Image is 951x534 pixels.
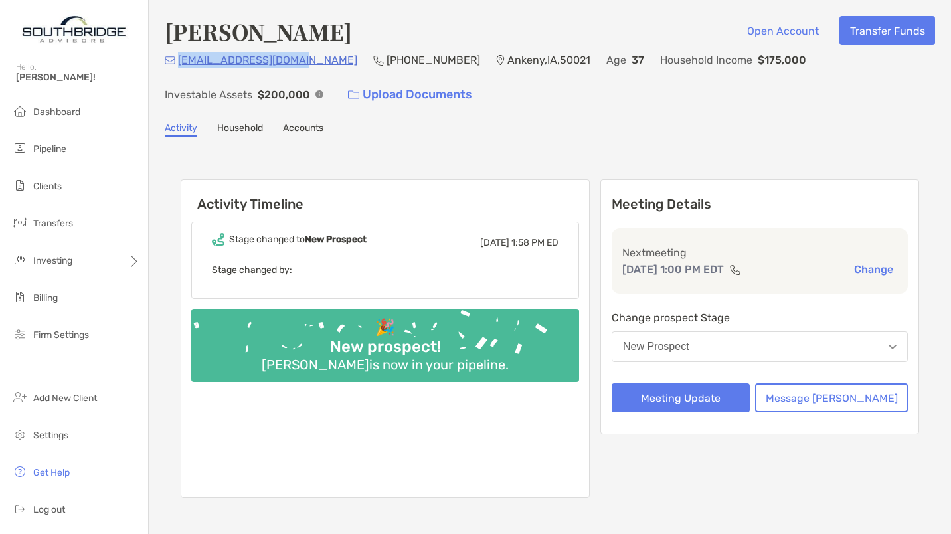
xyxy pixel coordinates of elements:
img: firm-settings icon [12,326,28,342]
span: Billing [33,292,58,304]
img: investing icon [12,252,28,268]
img: settings icon [12,426,28,442]
button: Message [PERSON_NAME] [755,383,908,412]
img: communication type [729,264,741,275]
p: [PHONE_NUMBER] [387,52,480,68]
span: [DATE] [480,237,509,248]
a: Accounts [283,122,323,137]
h4: [PERSON_NAME] [165,16,352,46]
h6: Activity Timeline [181,180,589,212]
span: 1:58 PM ED [511,237,559,248]
div: Stage changed to [229,234,367,245]
p: Ankeny , IA , 50021 [507,52,590,68]
p: Stage changed by: [212,262,559,278]
span: Investing [33,255,72,266]
button: Open Account [736,16,829,45]
img: dashboard icon [12,103,28,119]
img: Zoe Logo [16,5,132,53]
img: add_new_client icon [12,389,28,405]
span: Pipeline [33,143,66,155]
p: [EMAIL_ADDRESS][DOMAIN_NAME] [178,52,357,68]
img: clients icon [12,177,28,193]
div: New Prospect [623,341,689,353]
span: Transfers [33,218,73,229]
p: Change prospect Stage [612,310,908,326]
span: Clients [33,181,62,192]
p: $175,000 [758,52,806,68]
button: Transfer Funds [839,16,935,45]
img: transfers icon [12,215,28,230]
button: New Prospect [612,331,908,362]
a: Household [217,122,263,137]
img: Event icon [212,233,224,246]
a: Upload Documents [339,80,481,109]
div: 🎉 [370,318,400,337]
img: button icon [348,90,359,100]
span: Add New Client [33,393,97,404]
p: [DATE] 1:00 PM EDT [622,261,724,278]
b: New Prospect [305,234,367,245]
span: Log out [33,504,65,515]
img: Location Icon [496,55,505,66]
p: 37 [632,52,644,68]
span: [PERSON_NAME]! [16,72,140,83]
p: Next meeting [622,244,897,261]
button: Meeting Update [612,383,750,412]
p: Age [606,52,626,68]
img: Info Icon [315,90,323,98]
span: Dashboard [33,106,80,118]
img: Open dropdown arrow [889,345,897,349]
a: Activity [165,122,197,137]
div: New prospect! [325,337,446,357]
p: Household Income [660,52,752,68]
div: [PERSON_NAME] is now in your pipeline. [256,357,514,373]
p: $200,000 [258,86,310,103]
span: Settings [33,430,68,441]
img: Phone Icon [373,55,384,66]
img: pipeline icon [12,140,28,156]
p: Investable Assets [165,86,252,103]
p: Meeting Details [612,196,908,213]
img: Email Icon [165,56,175,64]
span: Firm Settings [33,329,89,341]
button: Change [850,262,897,276]
span: Get Help [33,467,70,478]
img: billing icon [12,289,28,305]
img: get-help icon [12,464,28,480]
img: logout icon [12,501,28,517]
